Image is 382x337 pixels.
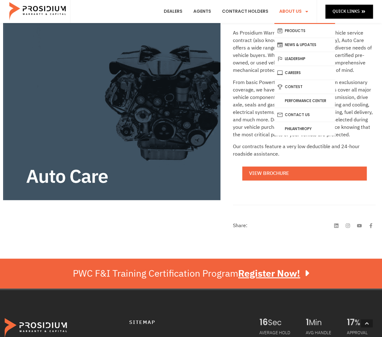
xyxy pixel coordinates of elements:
[274,80,335,94] a: Contest
[242,166,367,180] a: View Brochure
[274,122,335,136] a: Philanthropy
[274,52,335,66] a: Leadership
[274,108,335,122] a: Contact Us
[274,66,335,80] a: Careers
[268,318,299,327] span: Sec
[305,318,309,327] span: 1
[233,223,248,228] h4: Share:
[73,268,309,279] div: PWC F&I Training Certification Program
[354,318,377,327] span: %
[347,318,354,327] span: 17
[233,79,376,138] p: From basic Powertrain protection to Maximum exclusionary coverage, we have you covered. Our contr...
[274,24,335,38] a: Products
[233,29,376,74] p: As Prosidium Warranty & Capital’s premier vehicle service contract (also known as a third-party w...
[233,143,376,158] p: Our contracts feature a very low deductible and 24-hour roadside assistance.
[238,266,300,280] u: Register Now!
[129,318,247,327] h4: Sitemap
[309,318,340,327] span: Min
[259,318,268,327] span: 16
[274,23,335,136] ul: About Us
[274,38,335,52] a: News & Updates
[274,94,335,108] a: Performance Center
[332,7,360,15] span: Quick Links
[325,5,373,18] a: Quick Links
